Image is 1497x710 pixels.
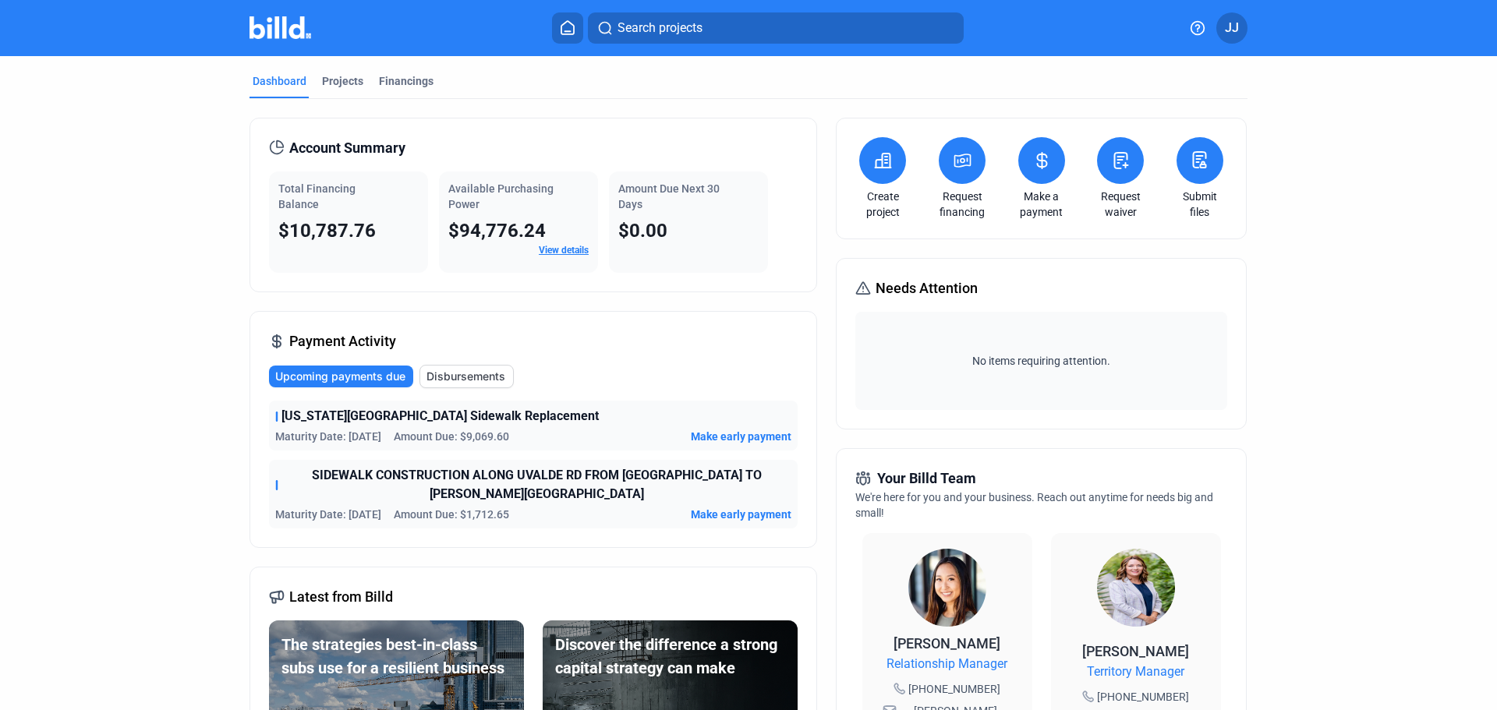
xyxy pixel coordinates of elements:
span: JJ [1225,19,1239,37]
span: Maturity Date: [DATE] [275,429,381,444]
button: JJ [1216,12,1247,44]
span: Relationship Manager [887,655,1007,673]
span: Latest from Billd [289,586,393,608]
a: Request financing [935,189,989,220]
span: [PERSON_NAME] [894,635,1000,652]
img: Relationship Manager [908,549,986,627]
span: $0.00 [618,220,667,242]
button: Make early payment [691,429,791,444]
span: Amount Due Next 30 Days [618,182,720,210]
div: The strategies best-in-class subs use for a resilient business [281,633,511,680]
span: Available Purchasing Power [448,182,554,210]
span: Account Summary [289,137,405,159]
button: Upcoming payments due [269,366,413,387]
span: Upcoming payments due [275,369,405,384]
span: $10,787.76 [278,220,376,242]
span: [PHONE_NUMBER] [1097,689,1189,705]
a: Submit files [1173,189,1227,220]
span: $94,776.24 [448,220,546,242]
span: Maturity Date: [DATE] [275,507,381,522]
a: Make a payment [1014,189,1069,220]
span: Disbursements [426,369,505,384]
span: Search projects [618,19,702,37]
div: Financings [379,73,434,89]
img: Territory Manager [1097,549,1175,627]
span: Total Financing Balance [278,182,356,210]
span: Needs Attention [876,277,978,299]
button: Search projects [588,12,964,44]
img: Billd Company Logo [249,16,311,39]
span: [US_STATE][GEOGRAPHIC_DATA] Sidewalk Replacement [281,407,599,426]
span: Territory Manager [1087,662,1184,681]
a: View details [539,245,589,256]
div: Dashboard [253,73,306,89]
div: Projects [322,73,363,89]
span: [PHONE_NUMBER] [908,681,1000,697]
button: Disbursements [419,365,514,388]
span: Your Billd Team [877,468,976,489]
a: Create project [855,189,910,220]
div: Discover the difference a strong capital strategy can make [555,633,785,680]
button: Make early payment [691,507,791,522]
span: SIDEWALK CONSTRUCTION ALONG UVALDE RD FROM [GEOGRAPHIC_DATA] TO [PERSON_NAME][GEOGRAPHIC_DATA] [281,466,791,503]
span: Amount Due: $1,712.65 [394,507,509,522]
span: No items requiring attention. [862,353,1220,369]
span: [PERSON_NAME] [1082,643,1189,659]
a: Request waiver [1093,189,1148,220]
span: Payment Activity [289,330,396,352]
span: We're here for you and your business. Reach out anytime for needs big and small! [855,491,1213,519]
span: Amount Due: $9,069.60 [394,429,509,444]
